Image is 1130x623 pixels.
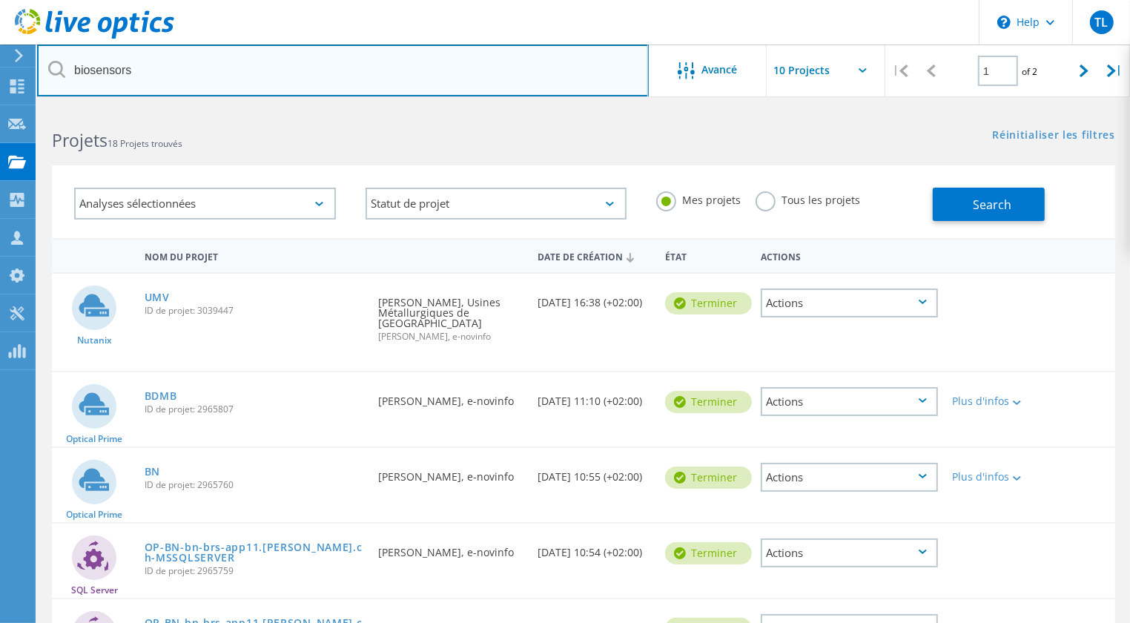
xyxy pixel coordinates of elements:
div: Actions [761,463,937,492]
div: État [658,242,753,269]
span: ID de projet: 2965807 [145,405,363,414]
label: Mes projets [656,191,741,205]
div: [PERSON_NAME], e-novinfo [371,372,530,421]
a: Réinitialiser les filtres [992,130,1115,142]
div: Terminer [665,542,752,564]
label: Tous les projets [756,191,860,205]
b: Projets [52,128,108,152]
div: Terminer [665,467,752,489]
span: Nutanix [77,336,112,345]
button: Search [933,188,1045,221]
span: ID de projet: 2965760 [145,481,363,489]
div: [PERSON_NAME], e-novinfo [371,524,530,573]
span: 18 Projets trouvés [108,137,182,150]
div: Statut de projet [366,188,627,220]
div: | [1100,44,1130,97]
div: Analyses sélectionnées [74,188,336,220]
div: [PERSON_NAME], e-novinfo [371,448,530,497]
span: SQL Server [71,586,118,595]
a: Live Optics Dashboard [15,31,174,42]
span: Optical Prime [66,435,122,444]
span: Optical Prime [66,510,122,519]
div: Date de création [530,242,658,270]
div: [DATE] 16:38 (+02:00) [530,274,658,323]
div: [PERSON_NAME], Usines Métallurgiques de [GEOGRAPHIC_DATA] [371,274,530,356]
div: Actions [761,289,937,317]
a: BDMB [145,391,177,401]
div: Terminer [665,292,752,314]
span: TL [1094,16,1108,28]
div: Actions [761,538,937,567]
a: UMV [145,292,170,303]
a: OP-BN-bn-brs-app11.[PERSON_NAME].ch-MSSQLSERVER [145,542,363,563]
a: BN [145,467,160,477]
span: of 2 [1022,65,1037,78]
span: ID de projet: 3039447 [145,306,363,315]
div: [DATE] 10:55 (+02:00) [530,448,658,497]
div: Plus d'infos [953,396,1023,406]
input: Rechercher des projets par nom, propriétaire, ID, société, etc. [37,44,649,96]
span: ID de projet: 2965759 [145,567,363,576]
svg: \n [997,16,1011,29]
span: [PERSON_NAME], e-novinfo [378,332,523,341]
div: | [885,44,916,97]
span: Search [973,197,1011,213]
span: Avancé [702,65,738,75]
div: Plus d'infos [953,472,1023,482]
div: Actions [761,387,937,416]
div: Actions [753,242,945,269]
div: [DATE] 11:10 (+02:00) [530,372,658,421]
div: Nom du projet [137,242,371,269]
div: [DATE] 10:54 (+02:00) [530,524,658,573]
div: Terminer [665,391,752,413]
